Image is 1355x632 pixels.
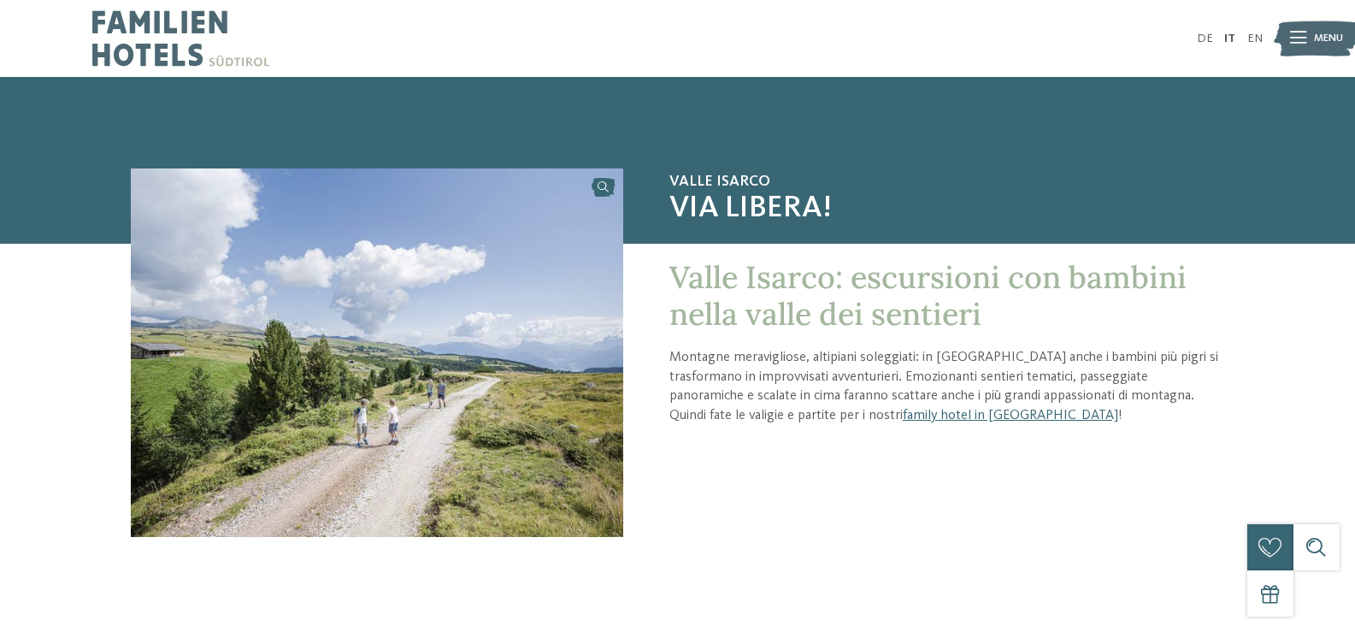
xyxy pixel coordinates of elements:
[1224,32,1235,44] a: IT
[669,257,1187,334] span: Valle Isarco: escursioni con bambini nella valle dei sentieri
[131,168,623,537] img: Valle Isarco: escursioni con bambini
[903,409,1118,422] a: family hotel in [GEOGRAPHIC_DATA]
[1314,31,1343,46] span: Menu
[1247,32,1263,44] a: EN
[669,348,1224,426] p: Montagne meravigliose, altipiani soleggiati: in [GEOGRAPHIC_DATA] anche i bambini più pigri si tr...
[669,173,1224,192] span: Valle Isarco
[1197,32,1213,44] a: DE
[669,191,1224,227] span: Via libera!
